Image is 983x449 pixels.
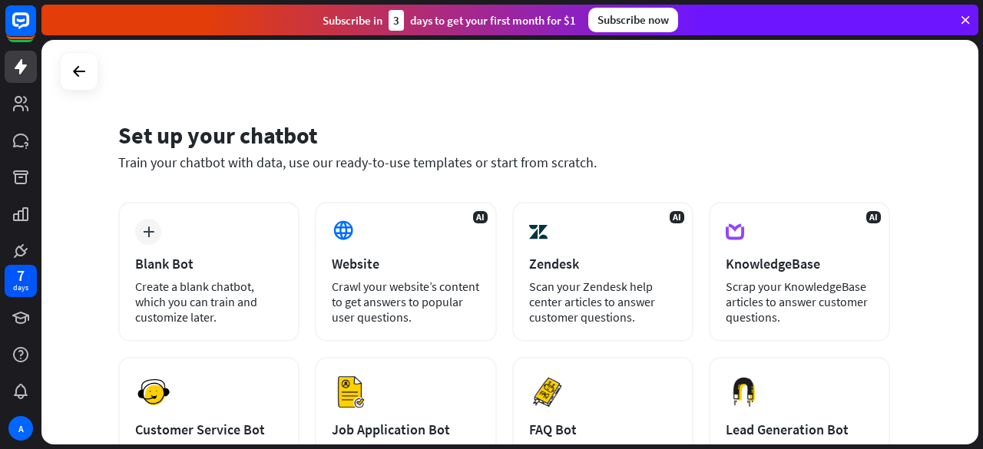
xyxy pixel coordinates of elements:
div: Lead Generation Bot [726,421,873,438]
span: AI [670,211,684,223]
span: AI [866,211,881,223]
div: Set up your chatbot [118,121,890,150]
div: FAQ Bot [529,421,677,438]
div: Train your chatbot with data, use our ready-to-use templates or start from scratch. [118,154,890,171]
div: Subscribe in days to get your first month for $1 [323,10,576,31]
div: days [13,282,28,293]
div: Job Application Bot [332,421,479,438]
div: Scan your Zendesk help center articles to answer customer questions. [529,279,677,325]
div: Crawl your website’s content to get answers to popular user questions. [332,279,479,325]
div: Zendesk [529,255,677,272]
span: AI [473,211,488,223]
div: Subscribe now [588,8,678,32]
div: Customer Service Bot [135,421,283,438]
a: 7 days [5,265,37,297]
div: 7 [17,269,25,282]
div: Blank Bot [135,255,283,272]
div: Website [332,255,479,272]
div: KnowledgeBase [726,255,873,272]
div: Create a blank chatbot, which you can train and customize later. [135,279,283,325]
i: plus [143,226,154,237]
div: Scrap your KnowledgeBase articles to answer customer questions. [726,279,873,325]
div: A [8,416,33,441]
div: 3 [389,10,404,31]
